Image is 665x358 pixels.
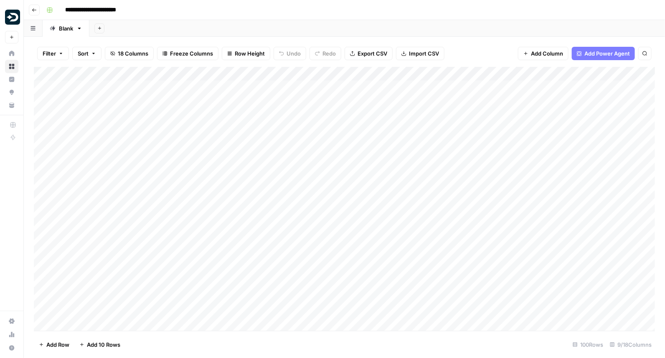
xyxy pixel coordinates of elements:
div: 9/18 Columns [607,338,655,351]
span: Export CSV [358,49,387,58]
button: Add Row [34,338,74,351]
button: 18 Columns [105,47,154,60]
button: Filter [37,47,69,60]
button: Add Column [518,47,569,60]
span: Row Height [235,49,265,58]
span: Add Power Agent [584,49,630,58]
button: Row Height [222,47,270,60]
span: Import CSV [409,49,439,58]
span: Freeze Columns [170,49,213,58]
button: Workspace: Drata [5,7,18,28]
img: Drata Logo [5,10,20,25]
a: Home [5,47,18,60]
button: Add 10 Rows [74,338,125,351]
button: Redo [310,47,341,60]
a: Insights [5,73,18,86]
button: Sort [72,47,102,60]
button: Add Power Agent [572,47,635,60]
span: Add Row [46,340,69,349]
span: Add 10 Rows [87,340,120,349]
a: Blank [43,20,89,37]
a: Usage [5,328,18,341]
a: Your Data [5,99,18,112]
a: Browse [5,60,18,73]
div: Blank [59,24,73,33]
span: Redo [322,49,336,58]
a: Opportunities [5,86,18,99]
button: Import CSV [396,47,444,60]
span: 18 Columns [118,49,148,58]
div: 100 Rows [569,338,607,351]
button: Freeze Columns [157,47,218,60]
a: Settings [5,315,18,328]
button: Undo [274,47,306,60]
span: Sort [78,49,89,58]
span: Undo [287,49,301,58]
button: Export CSV [345,47,393,60]
span: Filter [43,49,56,58]
button: Help + Support [5,341,18,355]
span: Add Column [531,49,563,58]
